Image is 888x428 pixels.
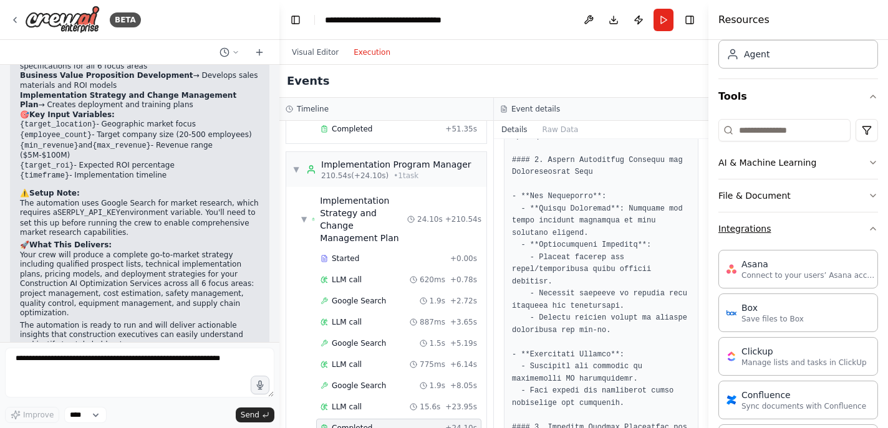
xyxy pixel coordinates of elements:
[332,254,359,264] span: Started
[417,214,443,224] span: 24.10s
[20,250,259,318] p: Your crew will produce a complete go-to-market strategy including qualified prospect lists, techn...
[320,194,407,244] div: Implementation Strategy and Change Management Plan
[332,275,362,285] span: LLM call
[741,358,867,368] p: Manage lists and tasks in ClickUp
[20,189,259,199] h2: ⚠️
[535,121,586,138] button: Raw Data
[393,171,418,181] span: • 1 task
[332,124,372,134] span: Completed
[430,296,445,306] span: 1.9s
[450,338,477,348] span: + 5.19s
[20,120,259,130] li: - Geographic market focus
[29,189,80,197] strong: Setup Note:
[20,91,259,110] li: → Creates deployment and training plans
[23,410,54,420] span: Improve
[25,6,100,34] img: Logo
[741,314,804,324] p: Save files to Box
[287,72,329,90] h2: Events
[20,91,236,110] strong: Implementation Strategy and Change Management Plan
[726,308,736,318] img: Box
[284,45,346,60] button: Visual Editor
[251,376,269,394] button: Click to speak your automation idea
[450,254,477,264] span: + 0.00s
[5,407,59,423] button: Improve
[445,402,477,412] span: + 23.95s
[332,338,386,348] span: Google Search
[20,71,259,90] li: → Develops sales materials and ROI models
[325,14,465,26] nav: breadcrumb
[332,402,362,412] span: LLM call
[29,240,112,249] strong: What This Delivers:
[20,131,92,140] code: {employee_count}
[445,124,477,134] span: + 51.35s
[20,141,79,150] code: {min_revenue}
[249,45,269,60] button: Start a new chat
[20,71,193,80] strong: Business Value Proposition Development
[741,270,879,280] p: Connect to your users’ Asana accounts
[494,121,535,138] button: Details
[450,275,477,285] span: + 0.78s
[450,359,477,369] span: + 6.14s
[20,120,96,129] code: {target_location}
[332,296,386,306] span: Google Search
[741,389,866,401] div: Confluence
[741,401,866,411] p: Sync documents with Confluence
[741,345,867,358] div: Clickup
[718,1,878,78] div: Crew
[321,158,471,171] div: Implementation Program Manager
[20,141,259,161] li: and - Revenue range ($5M-$100M)
[332,317,362,327] span: LLM call
[20,171,69,180] code: {timeframe}
[301,214,307,224] span: ▼
[718,179,878,212] button: File & Document
[450,317,477,327] span: + 3.65s
[430,381,445,391] span: 1.9s
[20,171,259,181] li: - Implementation timeline
[332,359,362,369] span: LLM call
[20,240,259,250] h2: 🚀
[321,171,388,181] span: 210.54s (+24.10s)
[718,12,770,27] h4: Resources
[20,199,259,238] p: The automation uses Google Search for market research, which requires a environment variable. You...
[20,130,259,141] li: - Target company size (20-500 employees)
[718,79,878,114] button: Tools
[511,104,560,114] h3: Event details
[420,317,445,327] span: 887ms
[420,275,445,285] span: 620ms
[20,110,259,120] h2: 🎯
[292,164,300,174] span: ▼
[741,302,804,314] div: Box
[450,296,477,306] span: + 2.72s
[741,258,879,270] div: Asana
[241,410,259,420] span: Send
[718,212,878,245] button: Integrations
[420,402,440,412] span: 15.6s
[110,12,141,27] div: BETA
[287,11,304,29] button: Hide left sidebar
[215,45,244,60] button: Switch to previous chat
[346,45,398,60] button: Execution
[726,264,736,274] img: Asana
[445,214,481,224] span: + 210.54s
[420,359,445,369] span: 775ms
[450,381,477,391] span: + 8.05s
[20,161,74,170] code: {target_roi}
[92,141,151,150] code: {max_revenue}
[20,321,259,350] p: The automation is ready to run and will deliver actionable insights that construction executives ...
[297,104,329,114] h3: Timeline
[29,110,115,119] strong: Key Input Variables:
[57,209,120,217] code: SERPLY_API_KEY
[744,48,770,60] div: Agent
[726,395,736,405] img: Confluence
[332,381,386,391] span: Google Search
[20,161,259,171] li: - Expected ROI percentage
[718,146,878,179] button: AI & Machine Learning
[430,338,445,348] span: 1.5s
[726,351,736,361] img: ClickUp
[236,407,274,422] button: Send
[681,11,698,29] button: Hide right sidebar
